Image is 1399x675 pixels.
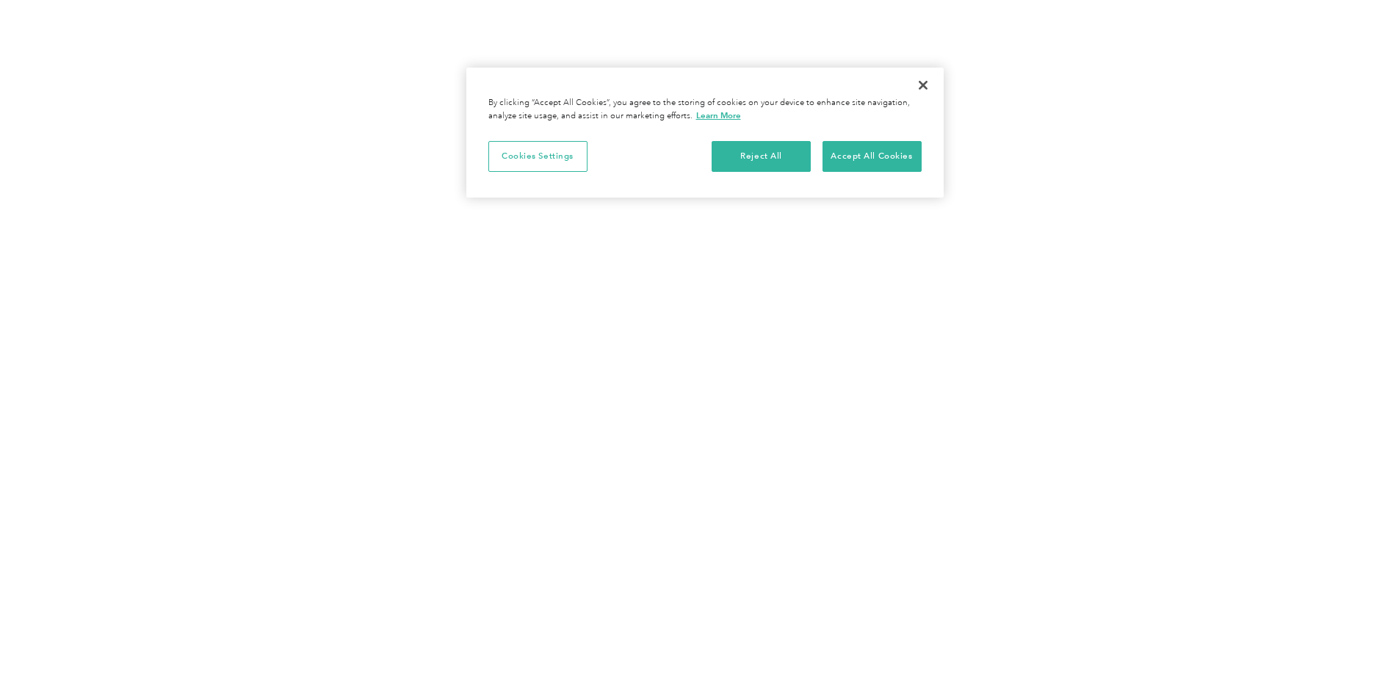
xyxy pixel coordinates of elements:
[907,69,939,101] button: Close
[823,141,922,172] button: Accept All Cookies
[466,68,944,198] div: Cookie banner
[712,141,811,172] button: Reject All
[466,68,944,198] div: Privacy
[488,141,588,172] button: Cookies Settings
[696,110,741,120] a: More information about your privacy, opens in a new tab
[488,97,922,123] div: By clicking “Accept All Cookies”, you agree to the storing of cookies on your device to enhance s...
